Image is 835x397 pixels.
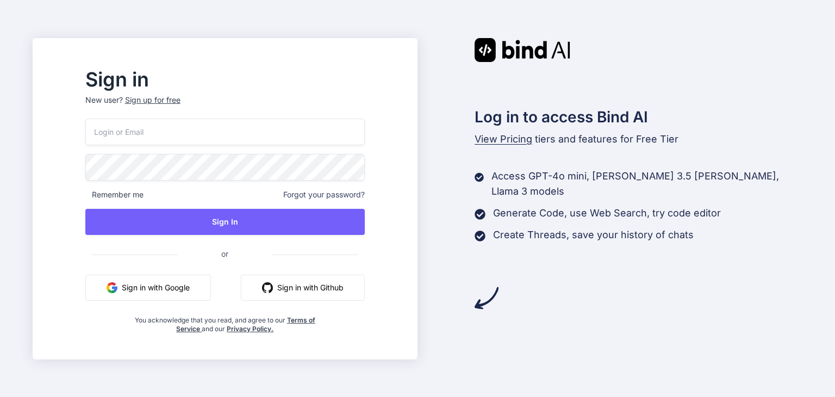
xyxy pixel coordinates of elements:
p: tiers and features for Free Tier [475,132,803,147]
h2: Log in to access Bind AI [475,106,803,128]
span: Remember me [85,189,144,200]
button: Sign In [85,209,365,235]
span: or [178,240,272,267]
img: google [107,282,117,293]
button: Sign in with Github [241,275,365,301]
div: You acknowledge that you read, and agree to our and our [132,309,318,333]
span: View Pricing [475,133,532,145]
span: Forgot your password? [283,189,365,200]
img: github [262,282,273,293]
p: Create Threads, save your history of chats [493,227,694,243]
a: Terms of Service [176,316,315,333]
a: Privacy Policy. [227,325,273,333]
input: Login or Email [85,119,365,145]
button: Sign in with Google [85,275,211,301]
p: Generate Code, use Web Search, try code editor [493,206,721,221]
p: Access GPT-4o mini, [PERSON_NAME] 3.5 [PERSON_NAME], Llama 3 models [491,169,802,199]
h2: Sign in [85,71,365,88]
div: Sign up for free [125,95,180,106]
img: Bind AI logo [475,38,570,62]
p: New user? [85,95,365,119]
img: arrow [475,286,498,310]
